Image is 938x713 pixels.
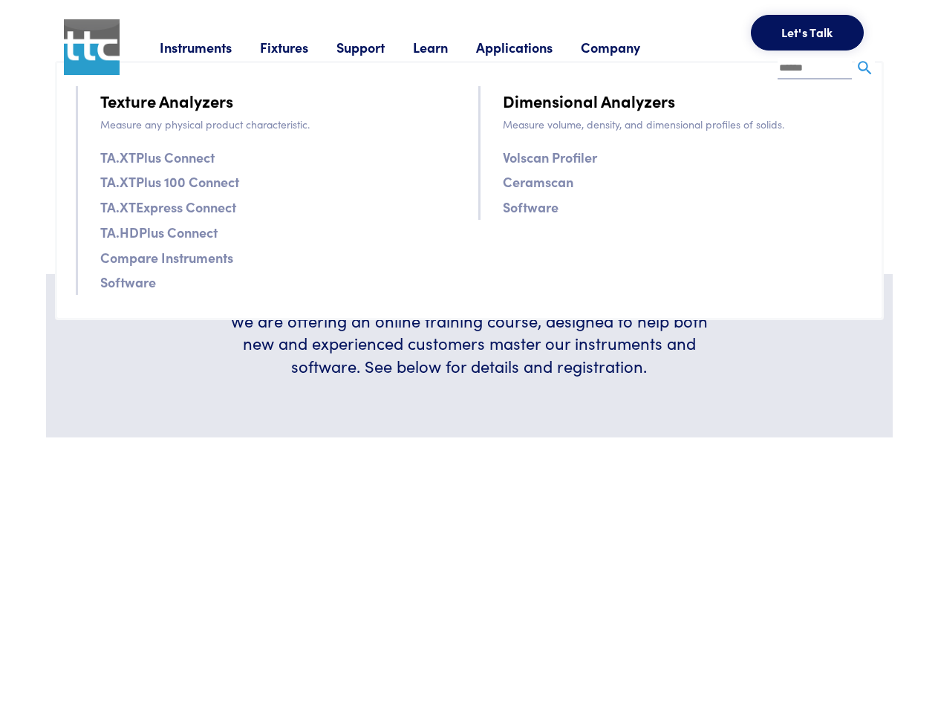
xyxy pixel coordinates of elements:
[413,38,476,56] a: Learn
[503,196,558,218] a: Software
[476,38,581,56] a: Applications
[100,116,460,132] p: Measure any physical product characteristic.
[220,310,719,378] h6: We are offering an online training course, designed to help both new and experienced customers ma...
[100,196,236,218] a: TA.XTExpress Connect
[100,247,233,268] a: Compare Instruments
[503,146,597,168] a: Volscan Profiler
[160,38,260,56] a: Instruments
[503,116,863,132] p: Measure volume, density, and dimensional profiles of solids.
[260,38,336,56] a: Fixtures
[503,88,675,114] a: Dimensional Analyzers
[64,19,120,75] img: ttc_logo_1x1_v1.0.png
[751,15,864,51] button: Let's Talk
[503,171,573,192] a: Ceramscan
[100,221,218,243] a: TA.HDPlus Connect
[100,271,156,293] a: Software
[100,171,239,192] a: TA.XTPlus 100 Connect
[336,38,413,56] a: Support
[100,146,215,168] a: TA.XTPlus Connect
[100,88,233,114] a: Texture Analyzers
[581,38,668,56] a: Company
